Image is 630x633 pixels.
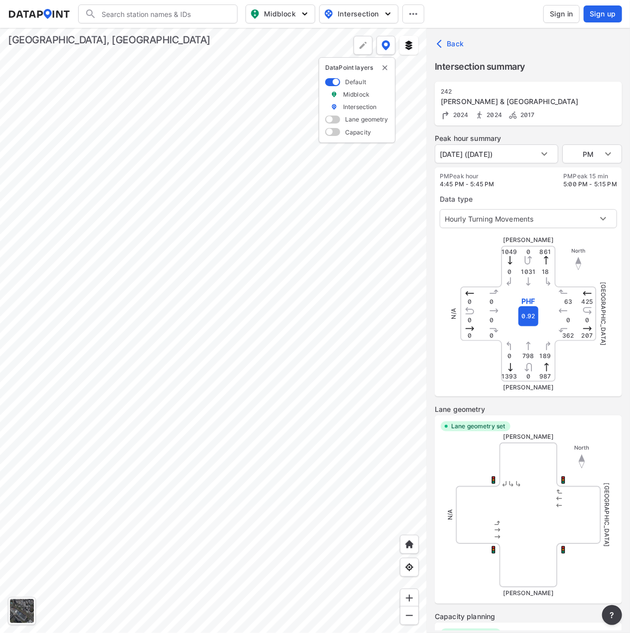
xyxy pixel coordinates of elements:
label: Data type [440,194,617,204]
div: Hourly Turning Movements [440,209,617,228]
span: N/A [446,509,454,520]
img: 5YPKRKmlfpI5mqlR8AD95paCi+0kK1fRFDJSaMmawlwaeJcJwk9O2fotCW5ve9gAAAAASUVORK5CYII= [300,9,310,19]
button: Intersection [319,4,398,23]
a: Sign in [541,5,582,23]
div: [GEOGRAPHIC_DATA], [GEOGRAPHIC_DATA] [8,33,211,47]
button: External layers [399,36,418,55]
span: 2017 [518,111,535,119]
span: 2024 [451,111,469,119]
span: Back [439,39,464,49]
img: MAAAAAElFTkSuQmCC [404,611,414,621]
img: ZvzfEJKXnyWIrJytrsY285QMwk63cM6Drc+sIAAAAASUVORK5CYII= [404,593,414,603]
img: marker_Intersection.6861001b.svg [331,103,338,111]
span: Sign in [550,9,573,19]
div: Home [400,535,419,554]
label: PM Peak hour [440,172,495,180]
span: 5:00 PM - 5:15 PM [563,180,617,188]
img: Pedestrian count [475,110,485,120]
span: Midblock [250,8,309,20]
img: +XpAUvaXAN7GudzAAAAAElFTkSuQmCC [404,539,414,549]
div: View my location [400,558,419,577]
label: Capacity [345,128,371,136]
span: ? [608,609,616,621]
div: 242 [441,88,593,96]
button: Back [435,36,468,52]
p: DataPoint layers [325,64,389,72]
img: layers.ee07997e.svg [404,40,414,50]
input: Search [97,6,231,22]
img: +Dz8AAAAASUVORK5CYII= [358,40,368,50]
span: [PERSON_NAME] [503,236,554,244]
label: Lane geometry set [451,422,505,430]
label: Midblock [343,90,370,99]
button: Sign in [543,5,580,23]
label: Intersection summary [435,60,622,74]
span: [GEOGRAPHIC_DATA] [600,282,607,346]
span: Intersection [324,8,392,20]
span: [PERSON_NAME] [503,433,554,440]
img: Bicycle count [508,110,518,120]
img: map_pin_int.54838e6b.svg [323,8,335,20]
span: [GEOGRAPHIC_DATA] [603,483,611,547]
div: PM [562,144,622,163]
div: Mauldin Rd & Fairforest Way [441,97,593,107]
img: zeq5HYn9AnE9l6UmnFLPAAAAAElFTkSuQmCC [404,562,414,572]
label: Capacity planning [435,612,622,622]
button: delete [381,64,389,72]
span: Sign up [590,9,616,19]
img: 5YPKRKmlfpI5mqlR8AD95paCi+0kK1fRFDJSaMmawlwaeJcJwk9O2fotCW5ve9gAAAAASUVORK5CYII= [383,9,393,19]
button: Midblock [246,4,315,23]
img: marker_Midblock.5ba75e30.svg [331,90,338,99]
button: more [602,605,622,625]
img: map_pin_mid.602f9df1.svg [249,8,261,20]
img: dataPointLogo.9353c09d.svg [8,9,70,19]
img: data-point-layers.37681fc9.svg [381,40,390,50]
label: PM Peak 15 min [563,172,617,180]
label: Lane geometry [435,404,622,414]
div: Toggle basemap [8,597,36,625]
div: Polygon tool [354,36,373,55]
button: DataPoint layers [377,36,395,55]
div: Zoom out [400,606,419,625]
div: Zoom in [400,589,419,608]
label: Default [345,78,366,86]
span: N/A [450,308,457,319]
img: Turning count [441,110,451,120]
label: Lane geometry [345,115,388,124]
div: [DATE] ([DATE]) [435,144,558,163]
button: Sign up [584,5,622,22]
img: close-external-leyer.3061a1c7.svg [381,64,389,72]
span: 2024 [485,111,503,119]
label: Peak hour summary [435,133,622,143]
a: Sign up [582,5,622,22]
span: 4:45 PM - 5:45 PM [440,180,495,188]
label: Intersection [343,103,377,111]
